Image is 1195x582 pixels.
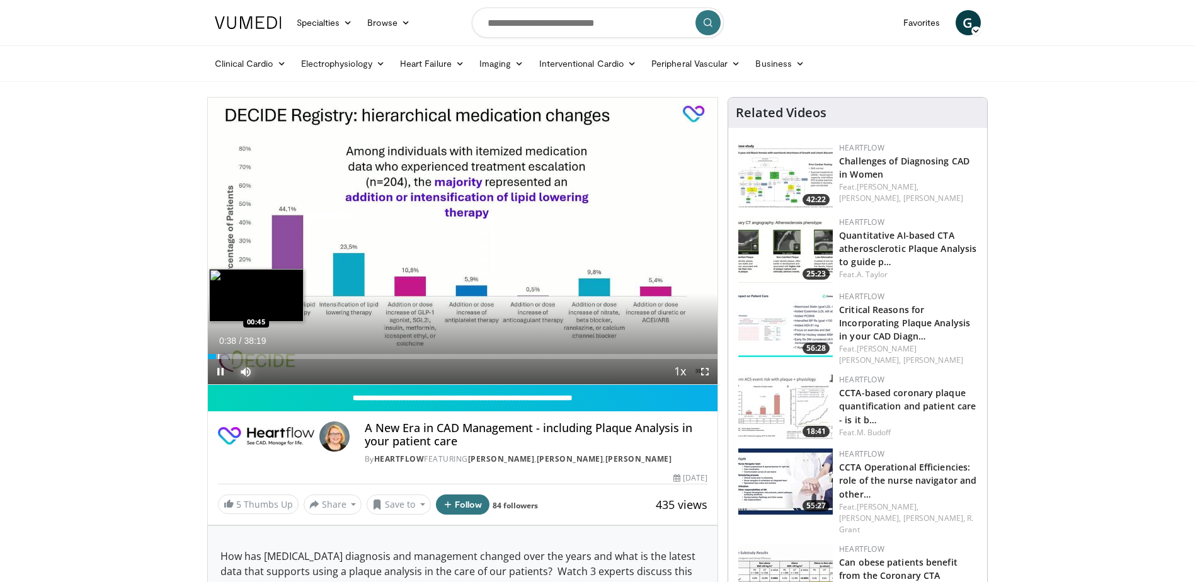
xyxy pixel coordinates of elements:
span: 56:28 [803,343,830,354]
a: A. Taylor [857,269,888,280]
a: Critical Reasons for Incorporating Plaque Analysis in your CAD Diagn… [839,304,970,342]
div: Feat. [839,501,977,535]
button: Follow [436,494,490,515]
a: 55:27 [738,448,833,515]
img: VuMedi Logo [215,16,282,29]
img: 65719914-b9df-436f-8749-217792de2567.150x105_q85_crop-smart_upscale.jpg [738,142,833,208]
a: CCTA-based coronary plaque quantification and patient care - is it b… [839,387,976,425]
div: Feat. [839,269,977,280]
img: image.jpeg [209,269,304,322]
a: CCTA Operational Efficiencies: role of the nurse navigator and other… [839,461,976,499]
a: Heartflow [839,142,884,153]
a: 84 followers [493,500,538,511]
a: [PERSON_NAME], [857,181,918,192]
span: 0:38 [219,336,236,346]
div: [DATE] [673,472,707,484]
a: [PERSON_NAME], [857,501,918,512]
h4: A New Era in CAD Management - including Plaque Analysis in your patient care [365,421,707,448]
button: Share [304,494,362,515]
span: 5 [236,498,241,510]
input: Search topics, interventions [472,8,724,38]
div: By FEATURING , , [365,454,707,465]
span: / [239,336,242,346]
span: 25:23 [803,268,830,280]
a: [PERSON_NAME], [839,193,901,203]
img: Avatar [319,421,350,452]
a: Challenges of Diagnosing CAD in Women [839,155,969,180]
a: [PERSON_NAME] [903,193,963,203]
img: 9d526d79-32af-4af5-827d-587e3dcc2a92.150x105_q85_crop-smart_upscale.jpg [738,448,833,515]
img: 73737796-d99c-44d3-abd7-fe12f4733765.150x105_q85_crop-smart_upscale.jpg [738,374,833,440]
button: Save to [367,494,431,515]
a: Heartflow [839,448,884,459]
button: Playback Rate [667,359,692,384]
a: Clinical Cardio [207,51,294,76]
a: Peripheral Vascular [644,51,748,76]
div: Feat. [839,427,977,438]
a: 25:23 [738,217,833,283]
img: b2ff4880-67be-4c9f-bf3d-a798f7182cd6.150x105_q85_crop-smart_upscale.jpg [738,291,833,357]
img: Heartflow [218,421,314,452]
a: 56:28 [738,291,833,357]
video-js: Video Player [208,98,718,385]
a: Imaging [472,51,532,76]
a: Favorites [896,10,948,35]
span: 435 views [656,497,707,512]
a: M. Budoff [857,427,891,438]
div: Progress Bar [208,354,718,359]
a: 18:41 [738,374,833,440]
span: 42:22 [803,194,830,205]
a: 42:22 [738,142,833,208]
a: Heartflow [839,374,884,385]
a: [PERSON_NAME], [839,513,901,523]
a: [PERSON_NAME] [468,454,535,464]
span: 55:27 [803,500,830,511]
a: Heartflow [839,544,884,554]
a: G [956,10,981,35]
a: Quantitative AI-based CTA atherosclerotic Plaque Analysis to guide p… [839,229,976,268]
span: 18:41 [803,426,830,437]
a: Interventional Cardio [532,51,644,76]
a: Heart Failure [392,51,472,76]
button: Fullscreen [692,359,718,384]
a: [PERSON_NAME] [605,454,672,464]
h4: Related Videos [736,105,826,120]
a: [PERSON_NAME] [PERSON_NAME], [839,343,917,365]
a: R. Grant [839,513,973,535]
button: Pause [208,359,233,384]
img: 248d14eb-d434-4f54-bc7d-2124e3d05da6.150x105_q85_crop-smart_upscale.jpg [738,217,833,283]
div: Feat. [839,181,977,204]
a: Business [748,51,812,76]
a: Heartflow [839,217,884,227]
a: 5 Thumbs Up [218,494,299,514]
a: Specialties [289,10,360,35]
a: Browse [360,10,418,35]
a: Electrophysiology [294,51,392,76]
a: Heartflow [374,454,425,464]
a: [PERSON_NAME], [903,513,965,523]
a: [PERSON_NAME] [903,355,963,365]
span: 38:19 [244,336,266,346]
button: Mute [233,359,258,384]
a: [PERSON_NAME] [537,454,603,464]
a: Heartflow [839,291,884,302]
div: Feat. [839,343,977,366]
